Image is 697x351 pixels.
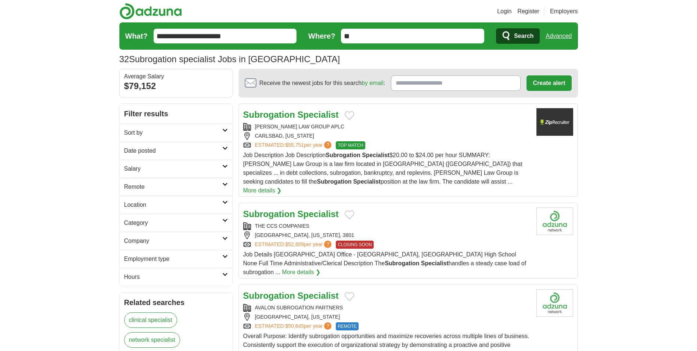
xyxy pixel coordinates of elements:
h2: Salary [124,164,222,173]
a: Register [517,7,539,16]
a: Advanced [546,29,572,43]
span: ? [324,141,331,149]
button: Search [496,28,540,44]
h2: Related searches [124,297,228,308]
strong: Subrogation [243,209,295,219]
div: AVALON SUBROGATION PARTNERS [243,304,531,312]
strong: Specialist [298,209,339,219]
strong: Subrogation [243,110,295,120]
h2: Hours [124,273,222,281]
label: Where? [308,31,335,42]
span: ? [324,322,331,330]
h2: Remote [124,182,222,191]
strong: Subrogation [243,291,295,301]
strong: Specialist [362,152,389,158]
span: Job Description Job Description $20.00 to $24.00 per hour SUMMARY: [PERSON_NAME] Law Group is a l... [243,152,522,185]
span: Job Details [GEOGRAPHIC_DATA] Office - [GEOGRAPHIC_DATA], [GEOGRAPHIC_DATA] High School None Full... [243,251,527,275]
strong: Specialist [353,178,381,185]
a: Subrogation Specialist [243,291,339,301]
a: More details ❯ [282,268,320,277]
h2: Date posted [124,146,222,155]
span: $52,609 [285,241,304,247]
a: Login [497,7,511,16]
a: Subrogation Specialist [243,209,339,219]
button: Add to favorite jobs [345,292,354,301]
h2: Category [124,219,222,227]
strong: Specialist [298,291,339,301]
a: Salary [120,160,232,178]
a: Company [120,232,232,250]
h2: Location [124,201,222,209]
a: Location [120,196,232,214]
a: network specialist [124,332,180,348]
a: Hours [120,268,232,286]
a: Employment type [120,250,232,268]
h1: Subrogation specialist Jobs in [GEOGRAPHIC_DATA] [119,54,340,64]
span: 32 [119,53,129,66]
img: Adzuna logo [119,3,182,19]
span: CLOSING SOON [336,241,374,249]
div: Average Salary [124,74,228,79]
strong: Subrogation [385,260,419,266]
span: TOP MATCH [336,141,365,149]
div: CARLSBAD, [US_STATE] [243,132,531,140]
strong: Subrogation [326,152,360,158]
h2: Sort by [124,128,222,137]
strong: Subrogation [317,178,352,185]
label: What? [125,31,148,42]
a: Employers [550,7,578,16]
h2: Company [124,237,222,245]
span: $55,751 [285,142,304,148]
a: ESTIMATED:$52,609per year? [255,241,333,249]
button: Add to favorite jobs [345,111,354,120]
h2: Employment type [124,255,222,263]
div: [PERSON_NAME] LAW GROUP APLC [243,123,531,131]
a: Remote [120,178,232,196]
button: Create alert [527,75,571,91]
a: ESTIMATED:$50,645per year? [255,322,333,330]
span: $50,645 [285,323,304,329]
strong: Specialist [421,260,449,266]
a: clinical specialist [124,312,177,328]
span: ? [324,241,331,248]
a: ESTIMATED:$55,751per year? [255,141,333,149]
span: Search [514,29,533,43]
button: Add to favorite jobs [345,210,354,219]
div: THE CCS COMPANIES [243,222,531,230]
span: Receive the newest jobs for this search : [259,79,385,88]
strong: Specialist [298,110,339,120]
span: REMOTE [336,322,358,330]
div: [GEOGRAPHIC_DATA], [US_STATE] [243,313,531,321]
img: Company logo [536,289,573,317]
h2: Filter results [120,104,232,124]
div: $79,152 [124,79,228,93]
a: More details ❯ [243,186,282,195]
a: Subrogation Specialist [243,110,339,120]
div: [GEOGRAPHIC_DATA], [US_STATE], 3801 [243,231,531,239]
a: Category [120,214,232,232]
a: by email [362,80,384,86]
img: Company logo [536,208,573,235]
a: Date posted [120,142,232,160]
a: Sort by [120,124,232,142]
img: Company logo [536,108,573,136]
